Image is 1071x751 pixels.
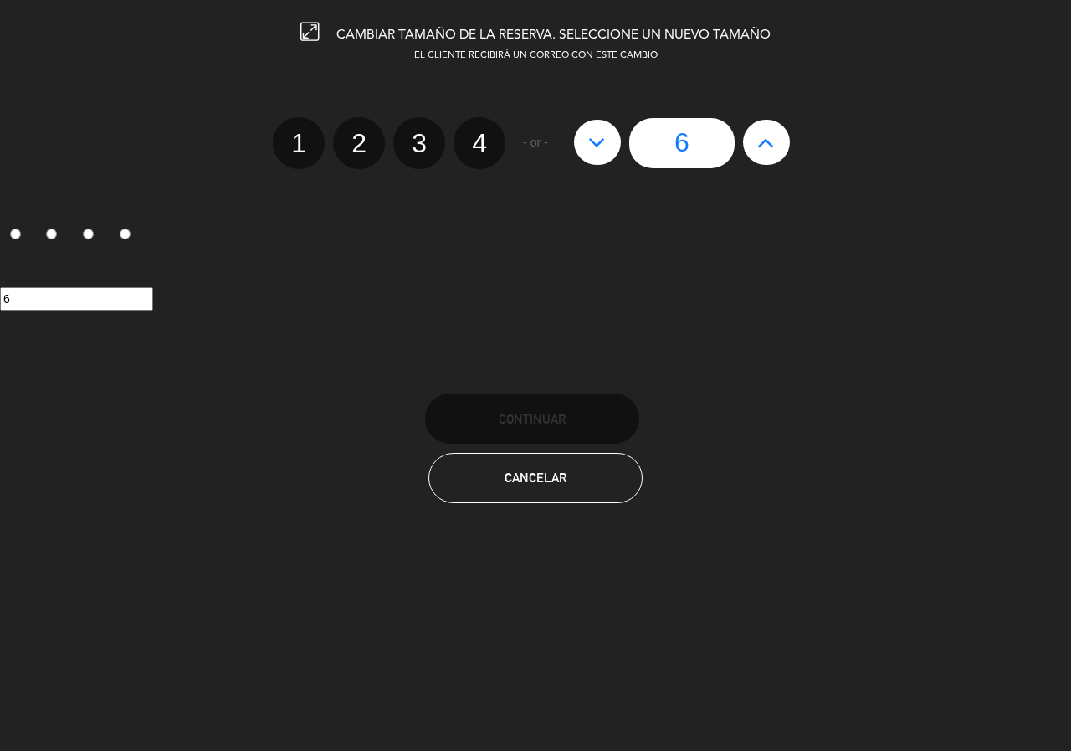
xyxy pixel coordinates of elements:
[523,133,548,152] span: - or -
[414,51,658,60] span: EL CLIENTE RECIBIRÁ UN CORREO CON ESTE CAMBIO
[74,222,110,250] label: 3
[499,412,566,426] span: Continuar
[46,229,57,239] input: 2
[10,229,21,239] input: 1
[425,394,639,444] button: Continuar
[110,222,146,250] label: 4
[273,117,325,169] label: 1
[428,453,643,503] button: Cancelar
[505,471,566,485] span: Cancelar
[83,229,94,239] input: 3
[454,117,505,169] label: 4
[37,222,74,250] label: 2
[120,229,131,239] input: 4
[333,117,385,169] label: 2
[393,117,445,169] label: 3
[336,28,771,42] span: CAMBIAR TAMAÑO DE LA RESERVA. SELECCIONE UN NUEVO TAMAÑO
